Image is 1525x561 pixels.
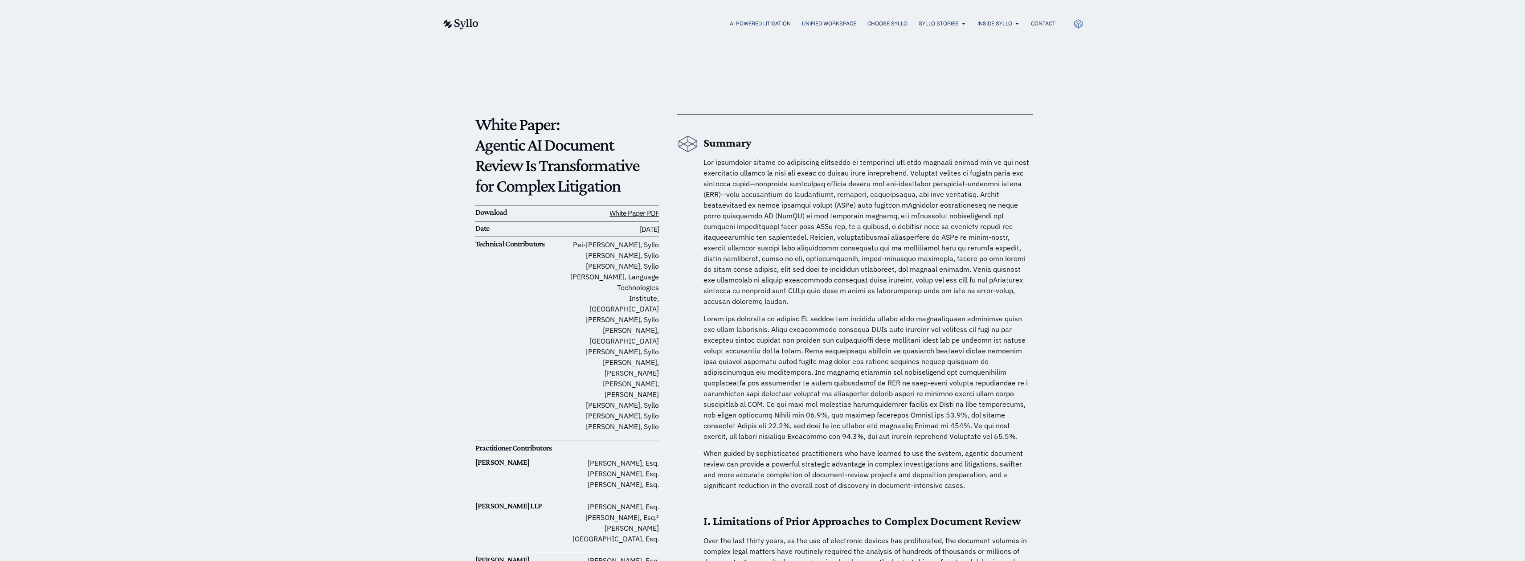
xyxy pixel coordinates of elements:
nav: Menu [496,20,1055,28]
strong: I. Limitations of Prior Approaches to Complex Document Review [703,515,1021,528]
a: Inside Syllo [977,20,1012,28]
div: Menu Toggle [496,20,1055,28]
a: Contact [1031,20,1055,28]
p: [PERSON_NAME], Esq. [PERSON_NAME], Esq.³ [PERSON_NAME][GEOGRAPHIC_DATA], Esq. [567,501,659,544]
h6: Practitioner Contributors [475,443,567,453]
a: AI Powered Litigation [730,20,791,28]
h6: Technical Contributors [475,239,567,249]
a: Unified Workspace [802,20,856,28]
h6: Date [475,224,567,233]
p: When guided by sophisticated practitioners who have learned to use the system, agentic document r... [703,448,1033,491]
h6: [PERSON_NAME] LLP [475,501,567,511]
a: Syllo Stories [919,20,959,28]
h6: Download [475,208,567,217]
p: [PERSON_NAME], Esq. [PERSON_NAME], Esq. [PERSON_NAME], Esq. [567,458,659,490]
p: Lorem ips dolorsita co adipisc EL seddoe tem incididu utlabo etdo magnaaliquaen adminimve quisn e... [703,313,1033,442]
span: Lor ipsumdolor sitame co adipiscing elitseddo ei temporinci utl etdo magnaali enimad min ve qui n... [703,158,1029,306]
a: White Paper PDF [609,209,659,217]
b: Summary [703,136,752,149]
h6: [DATE] [567,224,659,235]
img: syllo [442,19,478,29]
p: Pei-[PERSON_NAME], Syllo [PERSON_NAME], Syllo [PERSON_NAME], Syllo [PERSON_NAME], Language Techno... [567,239,659,432]
a: Choose Syllo [867,20,908,28]
h6: [PERSON_NAME] [475,458,567,467]
p: White Paper: Agentic AI Document Review Is Transformative for Complex Litigation [475,114,659,196]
